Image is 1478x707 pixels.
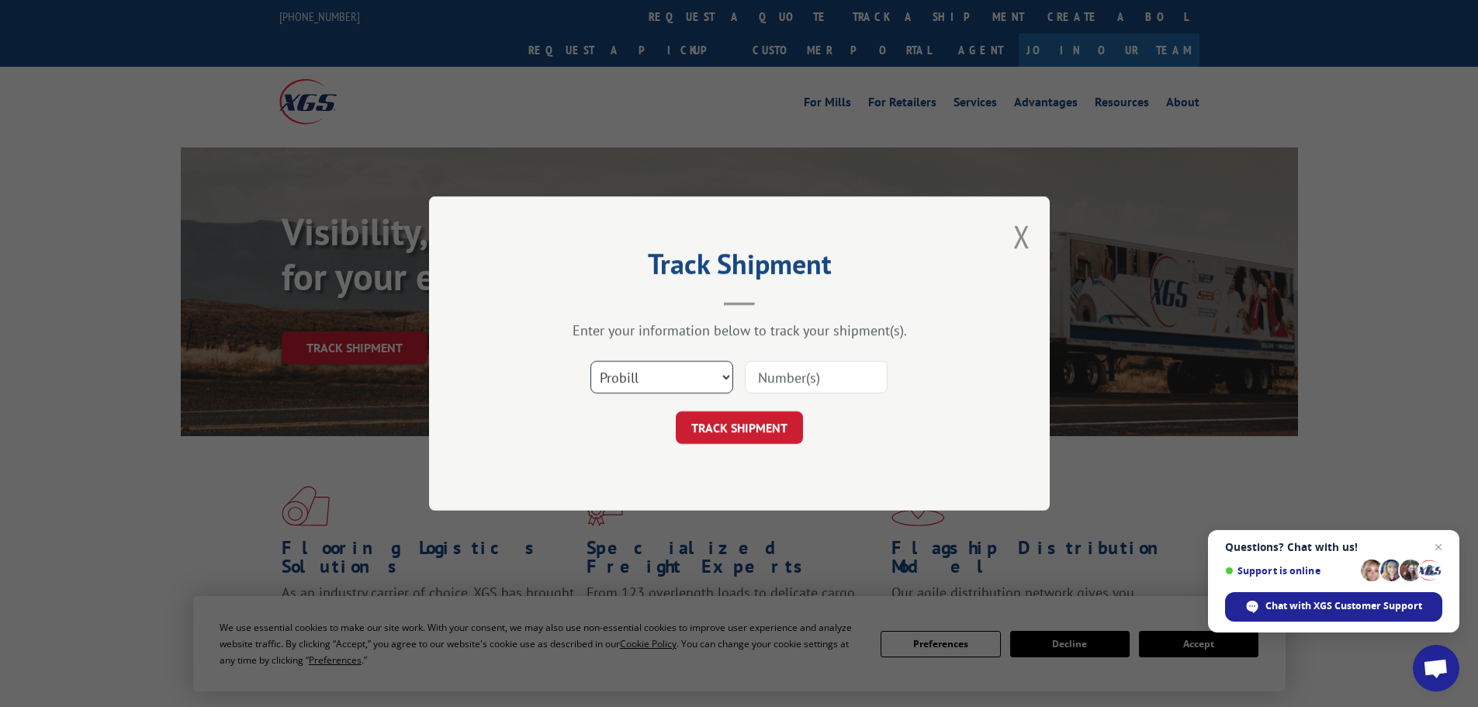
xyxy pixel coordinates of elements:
[1429,538,1448,556] span: Close chat
[676,411,803,444] button: TRACK SHIPMENT
[1225,592,1442,622] div: Chat with XGS Customer Support
[1265,599,1422,613] span: Chat with XGS Customer Support
[1413,645,1459,691] div: Open chat
[507,253,972,282] h2: Track Shipment
[1013,216,1030,257] button: Close modal
[1225,541,1442,553] span: Questions? Chat with us!
[1225,565,1355,577] span: Support is online
[507,321,972,339] div: Enter your information below to track your shipment(s).
[745,361,888,393] input: Number(s)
